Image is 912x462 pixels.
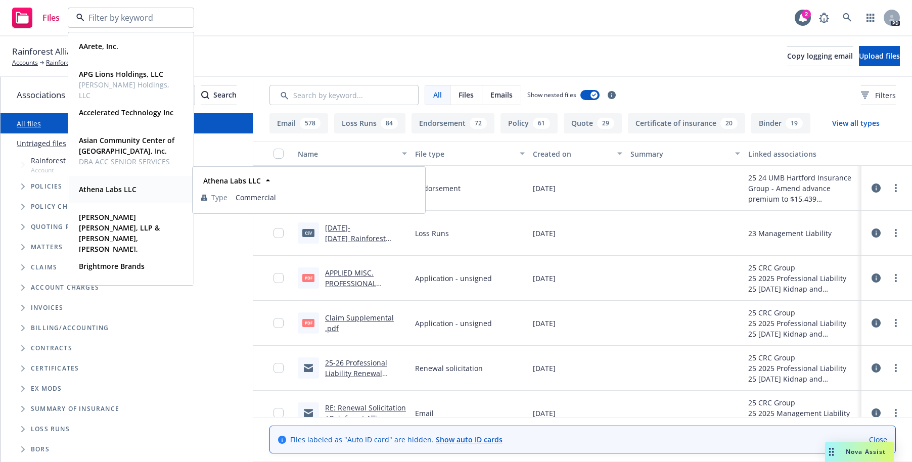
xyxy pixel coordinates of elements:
div: 61 [533,118,550,129]
a: Close [869,434,887,445]
div: 25 CRC Group [748,307,857,318]
div: 25 CRC Group [748,352,857,363]
span: Show nested files [527,90,576,99]
input: Toggle Row Selected [273,318,284,328]
strong: Accelerated Technology Inc [79,108,173,117]
span: Copy logging email [787,51,853,61]
div: 25 24 UMB Hartford Insurance Group - Amend advance premium to $15,439 [748,172,857,204]
div: Created on [533,149,612,159]
span: [PERSON_NAME] Holdings, LLC [79,79,181,101]
button: Linked associations [744,142,861,166]
div: 72 [470,118,487,129]
a: Accounts [12,58,38,67]
button: SearchSearch [201,85,237,105]
span: Application - unsigned [415,273,492,284]
span: Summary of insurance [31,406,119,412]
div: Drag to move [825,442,838,462]
button: View all types [816,113,896,133]
span: BORs [31,446,50,452]
a: more [890,272,902,284]
span: Account charges [31,285,99,291]
span: Renewal solicitation [415,363,483,374]
span: Filters [861,90,896,101]
span: Application - unsigned [415,318,492,329]
button: Filters [861,85,896,105]
a: more [890,182,902,194]
span: Policy change requests [31,204,124,210]
a: Show auto ID cards [436,435,503,444]
div: 25 CRC Group [748,262,857,273]
span: pdf [302,319,314,327]
button: Policy [500,113,558,133]
span: [DATE] [533,273,556,284]
span: Files [459,89,474,100]
span: [DATE] [533,228,556,239]
strong: [PERSON_NAME] [PERSON_NAME], LLP & [PERSON_NAME], [PERSON_NAME], [PERSON_NAME] and [PERSON_NAME], PC [79,212,160,275]
div: 25 [DATE] Kidnap and [PERSON_NAME], Commercial Umbrella, Commercial Auto, Commercial Package, Wor... [748,329,857,339]
span: Rainforest Alliance [12,45,85,58]
span: Invoices [31,305,64,311]
div: 25 [DATE] Kidnap and [PERSON_NAME], Commercial Umbrella, Commercial Auto, Commercial Package, Wor... [748,284,857,294]
button: Upload files [859,46,900,66]
strong: Brightmore Brands [79,261,145,271]
span: Commercial [236,192,417,203]
a: Claim Supplemental .pdf [325,313,394,333]
a: Switch app [860,8,881,28]
span: Loss Runs [415,228,449,239]
div: 25 2025 Professional Liability [748,273,857,284]
button: Certificate of insurance [628,113,745,133]
a: [DATE]-[DATE]_Rainforest Alliance_[DATE] .csv [325,223,392,254]
div: 25 2025 Professional Liability [748,318,857,329]
strong: Asian Community Center of [GEOGRAPHIC_DATA], Inc. [79,135,174,156]
span: Emails [490,89,513,100]
button: Copy logging email [787,46,853,66]
div: 25 [DATE] Kidnap and [PERSON_NAME], Commercial Umbrella, Commercial Auto, Commercial Package, Wor... [748,374,857,384]
span: Type [211,192,227,203]
div: 25 CRC Group [748,397,857,408]
div: Folder Tree Example [1,318,253,459]
span: Rainforest Alliance [31,155,95,166]
a: Rainforest Alliance [46,58,99,67]
span: Endorsement [415,183,461,194]
button: Endorsement [412,113,494,133]
div: Linked associations [748,149,857,159]
span: Contracts [31,345,72,351]
strong: AArete, Inc. [79,41,118,51]
span: Filters [875,90,896,101]
input: Filter by keyword [84,12,173,24]
span: Email [415,408,434,419]
span: PDF [302,274,314,282]
strong: Athena Labs LLC [203,176,261,186]
div: 19 [786,118,803,129]
span: [DATE] [533,183,556,194]
button: Quote [564,113,622,133]
span: csv [302,229,314,237]
a: APPLIED MISC. PROFESSIONAL LIABILITY APPLICATION.PDF [325,268,384,309]
svg: Search [201,91,209,99]
button: Nova Assist [825,442,894,462]
span: Matters [31,244,63,250]
div: 29 [597,118,614,129]
a: more [890,362,902,374]
div: File type [415,149,513,159]
div: 23 Management Liability [748,228,832,239]
a: All files [17,119,41,128]
a: more [890,407,902,419]
div: 2 [802,8,811,17]
span: Policies [31,183,63,190]
div: 25 2025 Management Liability [748,408,857,419]
span: Loss Runs [31,426,70,432]
span: Certificates [31,365,79,372]
span: [DATE] [533,408,556,419]
button: Summary [626,142,744,166]
a: 25-26 Professional Liability Renewal Solicitation received from Carrier.msg [325,358,393,399]
span: Ex Mods [31,386,62,392]
a: Files [8,4,64,32]
input: Toggle Row Selected [273,273,284,283]
input: Search by keyword... [269,85,419,105]
button: File type [411,142,528,166]
span: Files [42,14,60,22]
input: Toggle Row Selected [273,228,284,238]
input: Toggle Row Selected [273,363,284,373]
a: Search [837,8,857,28]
